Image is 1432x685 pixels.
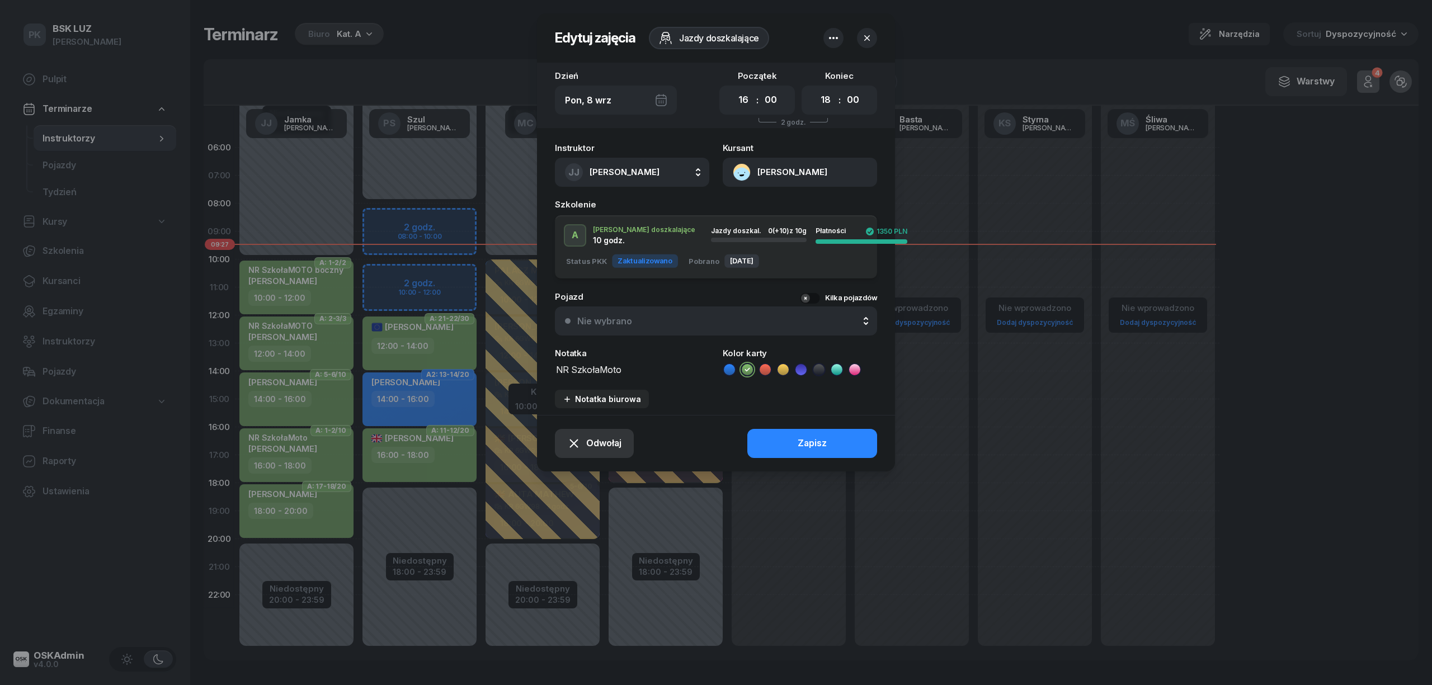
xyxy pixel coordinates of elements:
[756,93,759,107] div: :
[555,429,634,458] button: Odwołaj
[555,158,709,187] button: JJ[PERSON_NAME]
[563,394,641,404] div: Notatka biurowa
[555,306,877,336] button: Nie wybrano
[798,436,827,451] div: Zapisz
[723,158,877,187] button: [PERSON_NAME]
[800,292,877,304] button: Kilka pojazdów
[825,292,877,304] div: Kilka pojazdów
[568,168,580,177] span: JJ
[555,29,635,47] h2: Edytuj zajęcia
[577,316,632,325] div: Nie wybrano
[586,436,621,451] span: Odwołaj
[747,429,877,458] button: Zapisz
[590,167,660,177] span: [PERSON_NAME]
[839,93,841,107] div: :
[555,390,649,408] button: Notatka biurowa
